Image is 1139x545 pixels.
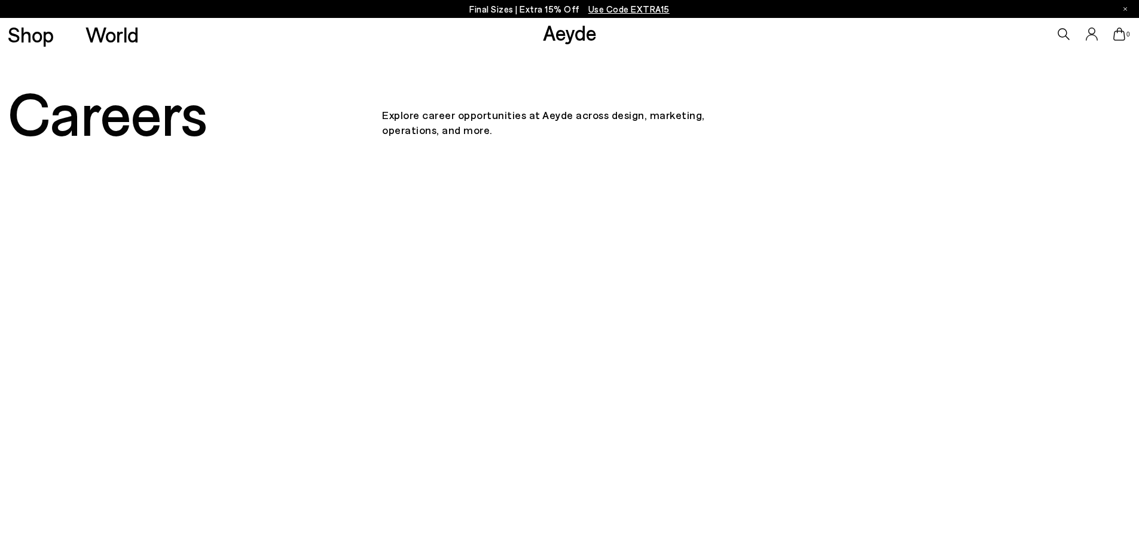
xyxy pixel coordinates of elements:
a: Shop [8,24,54,45]
span: 0 [1125,31,1131,38]
a: 0 [1113,28,1125,41]
p: Explore career opportunities at Aeyde across design, marketing, operations, and more. [382,86,756,138]
span: Navigate to /collections/ss25-final-sizes [588,4,670,14]
div: Careers [8,79,382,145]
p: Final Sizes | Extra 15% Off [469,2,670,17]
a: Aeyde [543,20,597,45]
a: World [85,24,139,45]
